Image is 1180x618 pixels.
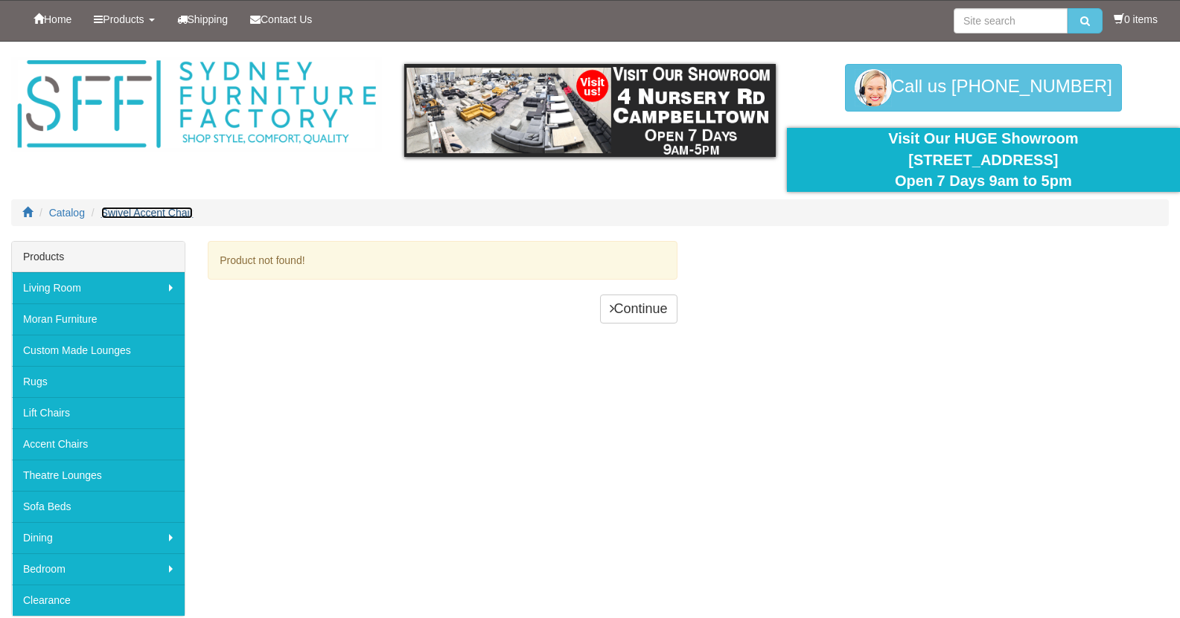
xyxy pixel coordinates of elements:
input: Site search [954,8,1068,33]
a: Rugs [12,366,185,397]
a: Home [22,1,83,38]
div: Product not found! [208,241,677,280]
a: Theatre Lounges [12,460,185,491]
a: Moran Furniture [12,303,185,335]
a: Continue [600,294,677,324]
a: Accent Chairs [12,428,185,460]
a: Catalog [49,207,85,219]
img: showroom.gif [404,64,775,157]
a: Dining [12,522,185,553]
span: Products [103,13,144,25]
a: Sofa Beds [12,491,185,522]
a: Living Room [12,272,185,303]
a: Contact Us [239,1,323,38]
span: Home [44,13,71,25]
a: Swivel Accent Chair [101,207,194,219]
a: Bedroom [12,553,185,585]
div: Products [12,242,185,272]
li: 0 items [1114,12,1158,27]
div: Visit Our HUGE Showroom [STREET_ADDRESS] Open 7 Days 9am to 5pm [798,128,1169,192]
span: Shipping [188,13,229,25]
a: Custom Made Lounges [12,335,185,366]
img: Sydney Furniture Factory [11,57,382,152]
a: Lift Chairs [12,397,185,428]
a: Clearance [12,585,185,616]
span: Contact Us [261,13,312,25]
a: Products [83,1,165,38]
a: Shipping [166,1,240,38]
